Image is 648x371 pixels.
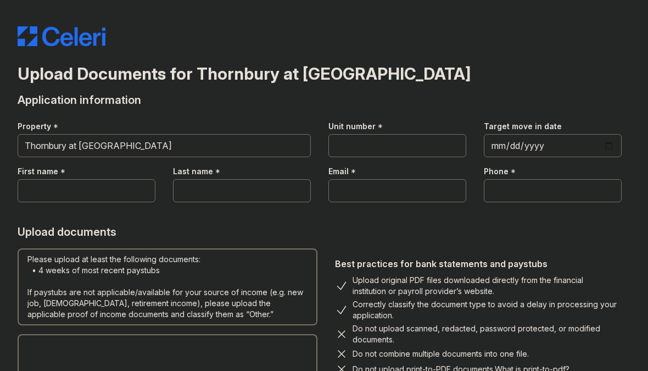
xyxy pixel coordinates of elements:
img: CE_Logo_Blue-a8612792a0a2168367f1c8372b55b34899dd931a85d93a1a3d3e32e68fde9ad4.png [18,26,105,46]
div: Application information [18,92,630,108]
label: First name [18,166,58,177]
div: Please upload at least the following documents: • 4 weeks of most recent paystubs If paystubs are... [18,248,317,325]
label: Target move in date [484,121,562,132]
label: Property [18,121,51,132]
div: Upload Documents for Thornbury at [GEOGRAPHIC_DATA] [18,64,471,84]
div: Do not combine multiple documents into one file. [353,347,529,361]
div: Upload documents [18,224,630,240]
div: Best practices for bank statements and paystubs [335,257,617,270]
div: Correctly classify the document type to avoid a delay in processing your application. [353,299,617,321]
label: Email [328,166,349,177]
div: Upload original PDF files downloaded directly from the financial institution or payroll provider’... [353,275,617,297]
label: Unit number [328,121,376,132]
div: Do not upload scanned, redacted, password protected, or modified documents. [353,323,617,345]
label: Last name [173,166,213,177]
label: Phone [484,166,509,177]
